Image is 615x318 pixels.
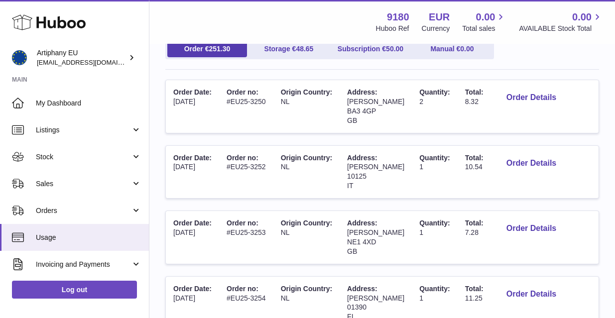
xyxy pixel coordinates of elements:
[296,45,313,53] span: 48.65
[36,233,141,242] span: Usage
[166,146,219,199] td: [DATE]
[347,238,376,246] span: NE1 4XD
[36,206,131,215] span: Orders
[331,41,410,57] a: Subscription €50.00
[347,172,367,180] span: 10125
[465,163,483,171] span: 10.54
[281,88,332,96] span: Origin Country:
[273,211,340,264] td: NL
[12,50,27,65] img: artiphany@artiphany.eu
[227,154,258,162] span: Order no:
[412,41,492,57] a: Manual €0.00
[347,285,377,293] span: Address:
[465,154,484,162] span: Total:
[173,88,212,96] span: Order Date:
[465,88,484,96] span: Total:
[386,45,403,53] span: 50.00
[281,219,332,227] span: Origin Country:
[281,285,332,293] span: Origin Country:
[387,10,409,24] strong: 9180
[572,10,592,24] span: 0.00
[419,154,450,162] span: Quantity:
[465,294,483,302] span: 11.25
[419,219,450,227] span: Quantity:
[412,211,457,264] td: 1
[498,284,564,305] button: Order Details
[12,281,137,299] a: Log out
[498,88,564,108] button: Order Details
[476,10,495,24] span: 0.00
[347,182,353,190] span: IT
[422,24,450,33] div: Currency
[519,10,603,33] a: 0.00 AVAILABLE Stock Total
[465,285,484,293] span: Total:
[36,125,131,135] span: Listings
[465,98,479,106] span: 8.32
[465,228,479,236] span: 7.28
[498,153,564,174] button: Order Details
[462,24,506,33] span: Total sales
[347,88,377,96] span: Address:
[347,154,377,162] span: Address:
[227,88,258,96] span: Order no:
[465,219,484,227] span: Total:
[273,146,340,199] td: NL
[36,99,141,108] span: My Dashboard
[166,211,219,264] td: [DATE]
[347,294,404,302] span: [PERSON_NAME]
[37,58,146,66] span: [EMAIL_ADDRESS][DOMAIN_NAME]
[219,211,273,264] td: #EU25-3253
[219,146,273,199] td: #EU25-3252
[429,10,450,24] strong: EUR
[347,107,376,115] span: BA3 4GP
[209,45,230,53] span: 251.30
[412,146,457,199] td: 1
[347,247,357,255] span: GB
[347,219,377,227] span: Address:
[36,260,131,269] span: Invoicing and Payments
[36,179,131,189] span: Sales
[347,163,404,171] span: [PERSON_NAME]
[519,24,603,33] span: AVAILABLE Stock Total
[173,154,212,162] span: Order Date:
[36,152,131,162] span: Stock
[460,45,474,53] span: 0.00
[347,303,367,311] span: 01390
[347,116,357,124] span: GB
[419,88,450,96] span: Quantity:
[227,285,258,293] span: Order no:
[281,154,332,162] span: Origin Country:
[412,80,457,133] td: 2
[227,219,258,227] span: Order no:
[273,80,340,133] td: NL
[167,41,247,57] a: Order €251.30
[173,285,212,293] span: Order Date:
[37,48,126,67] div: Artiphany EU
[347,98,404,106] span: [PERSON_NAME]
[166,80,219,133] td: [DATE]
[249,41,329,57] a: Storage €48.65
[419,285,450,293] span: Quantity:
[347,228,404,236] span: [PERSON_NAME]
[498,218,564,239] button: Order Details
[462,10,506,33] a: 0.00 Total sales
[173,219,212,227] span: Order Date:
[376,24,409,33] div: Huboo Ref
[219,80,273,133] td: #EU25-3250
